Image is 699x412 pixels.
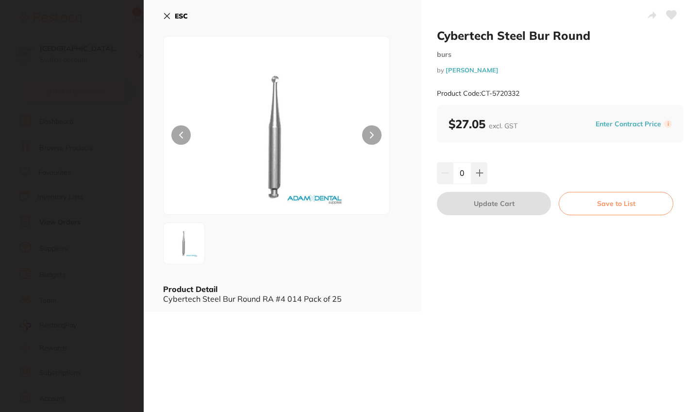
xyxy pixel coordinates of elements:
button: ESC [163,8,188,24]
small: burs [437,51,683,59]
img: MjAzMzIuanBn [166,226,201,261]
button: Save to List [559,192,673,215]
small: Product Code: CT-5720332 [437,89,519,98]
button: Update Cart [437,192,551,215]
span: excl. GST [489,121,517,130]
b: Product Detail [163,284,217,294]
b: ESC [175,12,188,20]
small: by [437,67,683,74]
b: $27.05 [449,117,517,131]
h2: Cybertech Steel Bur Round [437,28,683,43]
a: [PERSON_NAME] [446,66,499,74]
div: Cybertech Steel Bur Round RA #4 014 Pack of 25 [163,294,402,303]
label: i [664,120,672,128]
button: Enter Contract Price [593,120,664,129]
img: MjAzMzIuanBn [209,61,344,214]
